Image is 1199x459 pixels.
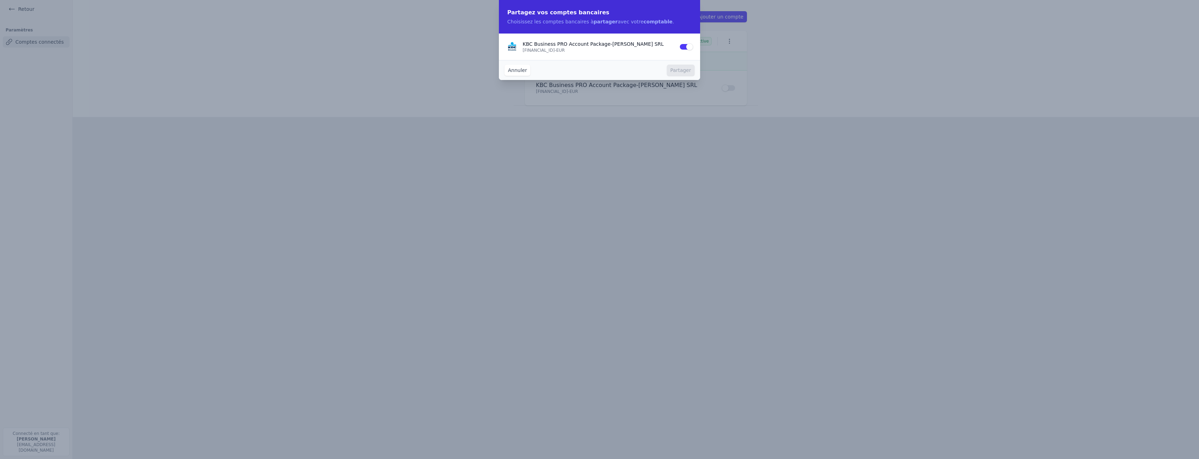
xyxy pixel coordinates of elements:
[594,19,618,24] strong: partager
[504,65,530,76] button: Annuler
[644,19,673,24] strong: comptable
[507,8,692,17] h2: Partagez vos comptes bancaires
[507,18,692,25] p: Choisissez les comptes bancaires à avec votre .
[523,41,675,48] p: KBC Business PRO Account Package - [PERSON_NAME] SRL
[667,65,695,76] button: Partager
[523,48,675,53] p: [FINANCIAL_ID] - EUR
